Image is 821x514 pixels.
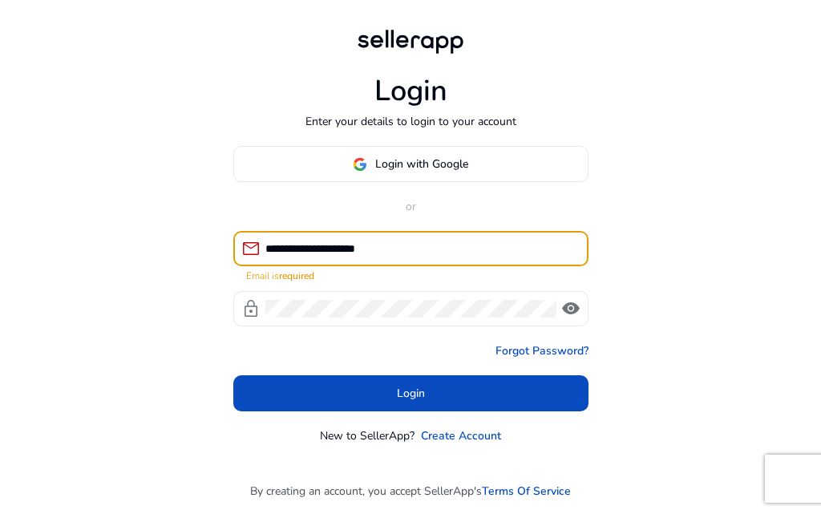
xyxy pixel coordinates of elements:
[233,375,588,411] button: Login
[241,299,261,318] span: lock
[305,113,516,130] p: Enter your details to login to your account
[482,483,571,500] a: Terms Of Service
[233,198,588,215] p: or
[246,266,576,283] mat-error: Email is
[375,156,468,172] span: Login with Google
[233,146,588,182] button: Login with Google
[241,239,261,258] span: mail
[374,74,447,108] h1: Login
[561,299,580,318] span: visibility
[320,427,415,444] p: New to SellerApp?
[397,385,425,402] span: Login
[495,342,588,359] a: Forgot Password?
[421,427,501,444] a: Create Account
[279,269,314,282] strong: required
[353,157,367,172] img: google-logo.svg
